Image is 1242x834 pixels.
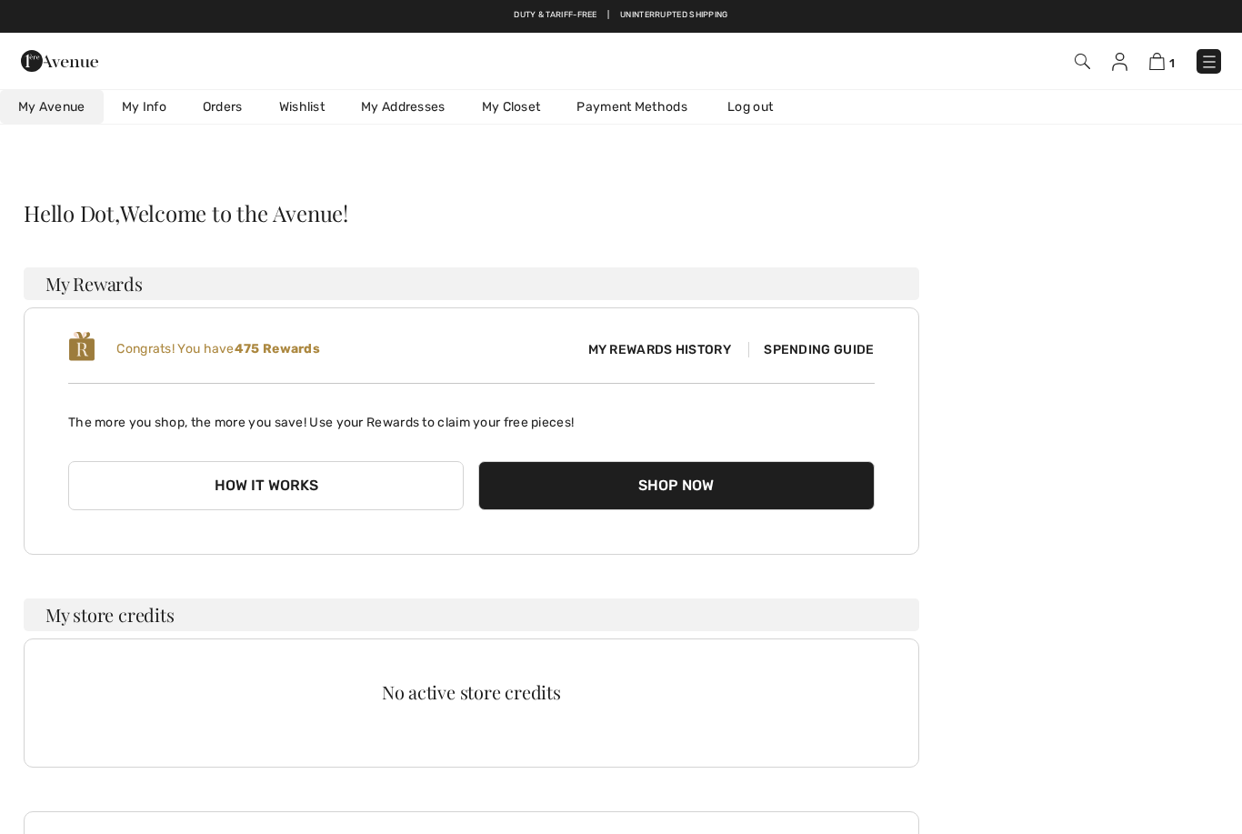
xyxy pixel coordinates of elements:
a: My Addresses [343,90,464,124]
span: Welcome to the Avenue! [120,202,348,224]
img: Shopping Bag [1149,53,1165,70]
span: My Rewards History [574,340,746,359]
div: No active store credits [68,683,875,701]
a: My Closet [464,90,559,124]
a: Orders [185,90,261,124]
a: 1 [1149,50,1175,72]
div: Hello Dot, [24,202,919,224]
h3: My Rewards [24,267,919,300]
a: Log out [709,90,809,124]
img: My Info [1112,53,1127,71]
img: Search [1075,54,1090,69]
span: Congrats! You have [116,341,320,357]
a: Wishlist [261,90,343,124]
button: How it works [68,461,464,510]
a: Payment Methods [558,90,706,124]
img: 1ère Avenue [21,43,98,79]
span: My Avenue [18,97,85,116]
span: Spending Guide [748,342,874,357]
a: My Info [104,90,185,124]
p: The more you shop, the more you save! Use your Rewards to claim your free pieces! [68,398,875,432]
h3: My store credits [24,598,919,631]
img: loyalty_logo_r.svg [68,330,95,363]
img: Menu [1200,53,1218,71]
a: 1ère Avenue [21,51,98,68]
b: 475 Rewards [235,341,320,357]
span: 1 [1169,56,1175,70]
button: Shop Now [478,461,874,510]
